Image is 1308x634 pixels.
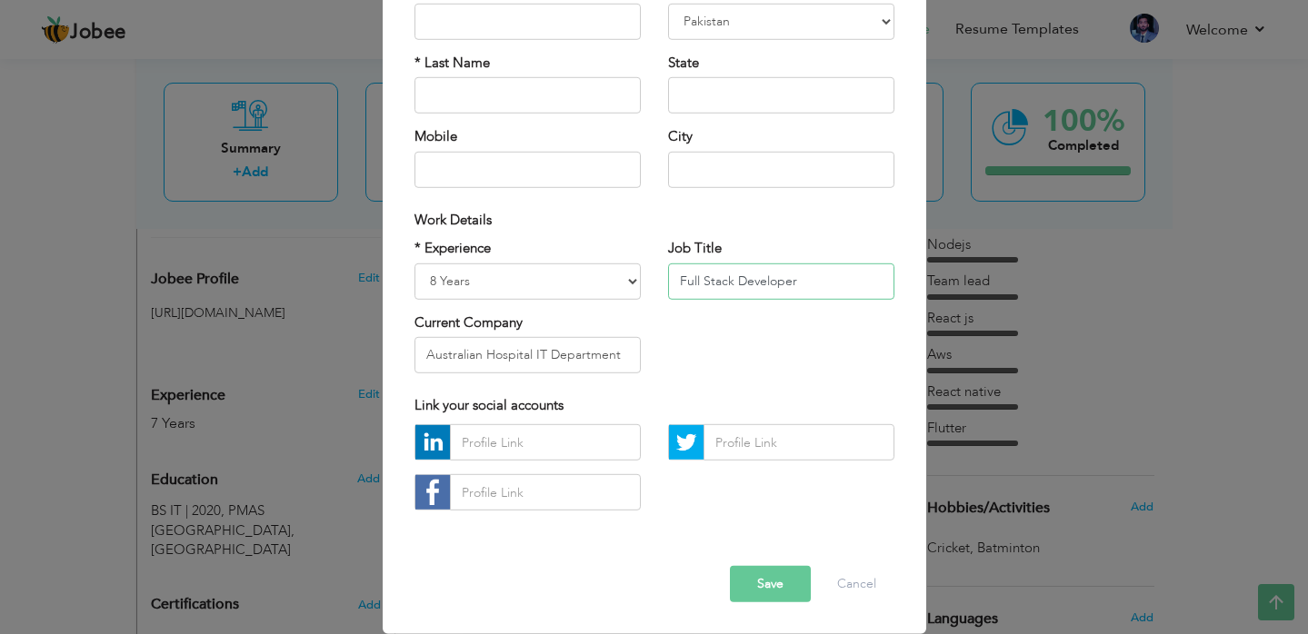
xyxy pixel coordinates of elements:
[668,127,693,146] label: City
[668,239,722,258] label: Job Title
[669,425,704,460] img: Twitter
[414,210,492,228] span: Work Details
[414,312,523,332] label: Current Company
[414,54,490,73] label: * Last Name
[414,396,564,414] span: Link your social accounts
[819,566,894,602] button: Cancel
[730,566,811,602] button: Save
[415,475,450,510] img: facebook
[415,425,450,460] img: linkedin
[414,127,457,146] label: Mobile
[668,54,699,73] label: State
[704,424,894,461] input: Profile Link
[450,424,641,461] input: Profile Link
[450,474,641,510] input: Profile Link
[414,239,491,258] label: * Experience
